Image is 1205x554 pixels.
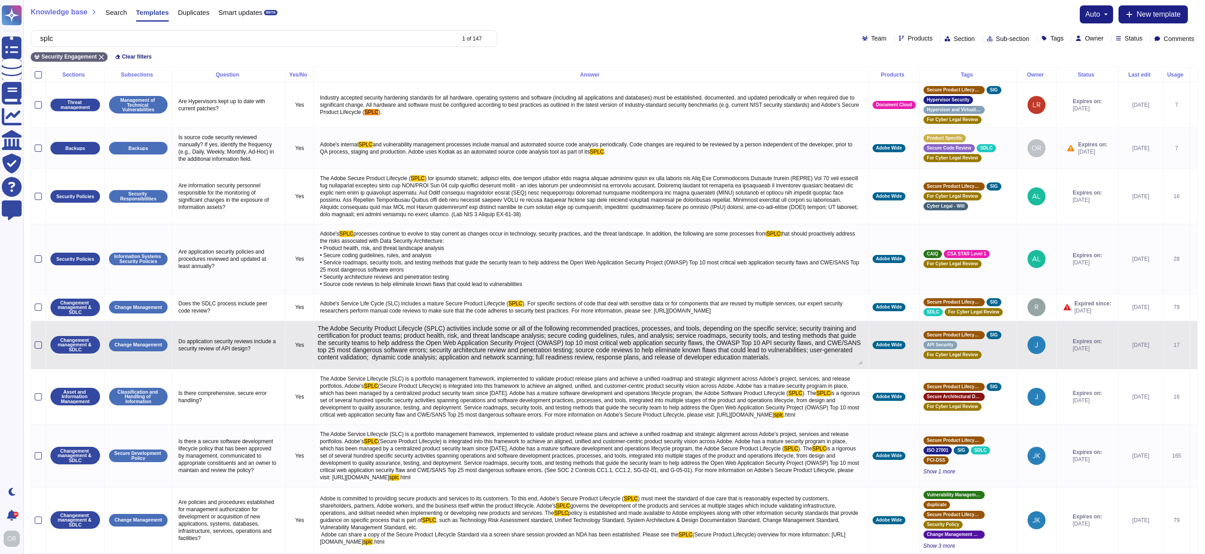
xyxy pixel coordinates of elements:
[980,146,992,150] span: SDLC
[876,103,912,107] span: Document Cloud
[927,146,971,150] span: Secure Code Review
[798,445,812,452] span: ). The
[1028,511,1046,529] img: user
[927,156,978,160] span: For Cyber Legal Review
[1060,72,1114,77] div: Status
[816,390,830,396] span: SPLC
[990,300,998,304] span: SIG
[320,175,410,182] span: The Adobe Secure Product Lifecycle (
[957,448,965,453] span: SIG
[1073,449,1102,456] span: Expires on:
[218,9,263,16] span: Smart updates
[990,333,998,337] span: SIG
[176,132,282,165] p: Is source code security reviewed manually? If yes, identify the frequency (e.g., Daily, Weekly, M...
[990,88,998,92] span: SIG
[114,305,162,310] p: Change Management
[54,513,97,527] p: Changement management & SDLC
[1132,145,1150,151] span: [DATE]
[927,118,978,122] span: For Cyber Legal Review
[996,36,1029,42] span: Sub-section
[876,305,902,309] span: Adobe Wide
[802,390,816,396] span: ). The
[1021,72,1053,77] div: Owner
[320,141,854,155] span: and vulnerability management processes include manual and automated source code analysis periodic...
[927,136,963,141] span: Product Specific
[1132,304,1150,310] span: [DATE]
[1073,520,1102,527] span: [DATE]
[289,145,310,152] p: Yes
[927,532,981,537] span: Change Management Standard
[1073,252,1102,259] span: Expires on:
[871,35,887,41] span: Team
[122,54,152,59] span: Clear filters
[1078,148,1107,155] span: [DATE]
[812,445,826,452] span: SPLC
[1073,390,1102,397] span: Expires on:
[927,513,981,517] span: Secure Product Lifecycle Standard
[320,231,860,287] span: that should proactively address the risks associated with Data Security Architecture: • Product h...
[1125,35,1143,41] span: Status
[108,72,168,77] div: Subsections
[1167,255,1186,263] div: 28
[974,448,987,453] span: SDLC
[1119,5,1188,23] button: New template
[54,449,97,463] p: Changement management & SDLC
[54,100,97,109] p: Threat management
[1167,517,1186,524] div: 79
[876,194,902,199] span: Adobe Wide
[1132,256,1150,262] span: [DATE]
[1132,193,1150,200] span: [DATE]
[1028,96,1046,114] img: user
[289,255,310,263] p: Yes
[176,72,282,77] div: Question
[289,517,310,524] p: Yes
[784,445,798,452] span: SPLC
[927,204,965,209] span: Cyber Legal - Will
[56,194,94,199] p: Security Policies
[422,517,436,523] span: SPLC
[1073,397,1102,404] span: [DATE]
[927,300,981,304] span: Secure Product Lifecycle Standard
[1167,72,1186,77] div: Usage
[1073,338,1102,345] span: Expires on:
[1132,517,1150,523] span: [DATE]
[1167,101,1186,109] div: 7
[927,184,981,189] span: Secure Product Lifecycle Standard
[1132,394,1150,400] span: [DATE]
[923,468,1013,475] span: Show 1 more
[289,341,310,349] p: Yes
[359,141,373,148] span: SPLC
[289,72,310,77] div: Yes/No
[1073,105,1102,112] span: [DATE]
[320,445,860,481] span: is a rigorous set of several hundred specific security activities spanning operations and softwar...
[766,231,780,237] span: SPLC
[114,342,162,347] p: Change Management
[590,149,604,155] span: SPLC
[1074,300,1111,307] span: Expired since:
[947,252,987,256] span: CSA STAR Level 1
[320,390,861,418] span: is a rigorous set of several hundred specific security activities spanning operations and softwar...
[1073,196,1102,204] span: [DATE]
[289,304,310,311] p: Yes
[1137,11,1181,18] span: New template
[36,31,454,46] input: Search by keywords
[876,257,902,261] span: Adobe Wide
[176,298,282,317] p: Does the SDLC process include peer code review?
[1050,35,1064,41] span: Tags
[1085,35,1103,41] span: Owner
[54,300,97,315] p: Changement management & SDLC
[112,390,164,404] p: Classification and Handling of Information
[923,72,1013,77] div: Tags
[1028,139,1046,157] img: user
[54,338,97,352] p: Changement management & SDLC
[927,385,981,389] span: Secure Product Lifecycle Standard
[873,72,916,77] div: Products
[1132,102,1150,108] span: [DATE]
[1167,393,1186,400] div: 16
[927,98,970,102] span: Hypervisor Security
[1028,447,1046,465] img: user
[927,343,954,347] span: API Security
[927,88,981,92] span: Secure Product Lifecycle Standard
[927,252,938,256] span: CAIQ
[176,336,282,354] p: Do application security reviews include a security review of API design?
